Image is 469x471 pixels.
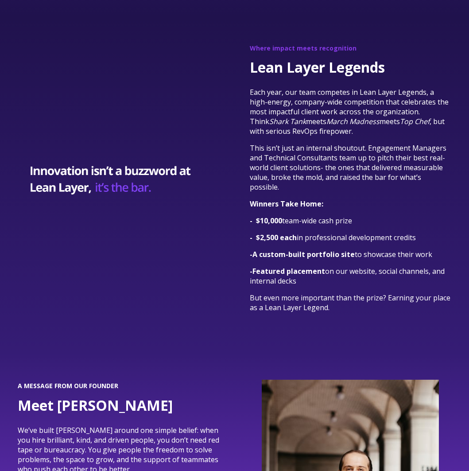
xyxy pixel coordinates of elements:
strong: custom-built portfolio site [259,249,355,259]
em: March Madness [326,117,380,126]
span: Lean Layer Legends [250,58,385,77]
span: on our website, social channels, and internal decks [250,266,445,286]
strong: - [250,266,252,276]
em: Shark Tank [269,117,306,126]
span: Each year, our team competes in Lean Layer Legends, a high-energy, company-wide competition that ... [250,87,449,136]
span: Where impact meets recognition [250,44,451,53]
span: This isn’t just an internal shoutout. Engagement Managers and Technical Consultants team up to pi... [250,143,446,192]
strong: Winners Take Home: [250,199,323,209]
span: Meet [PERSON_NAME] [18,396,173,415]
strong: Featured placement [252,266,325,276]
span: in professional development credits [250,233,416,242]
span: But even more important than the prize? Earning your place as a Lean Layer Legend. [250,293,450,312]
span: team-wide cash prize [250,216,352,226]
strong: A [252,249,257,259]
strong: - [250,249,252,259]
strong: - $2,500 each [250,233,297,242]
em: Top Chef [400,117,430,126]
strong: - $10,000 [250,216,282,226]
span: A MESSAGE FROM OUR FOUNDER [18,381,219,390]
img: Copy of Lean Layer Legends (LinkedIn Post) (8) [18,83,219,285]
span: to showcase their work [252,249,432,259]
